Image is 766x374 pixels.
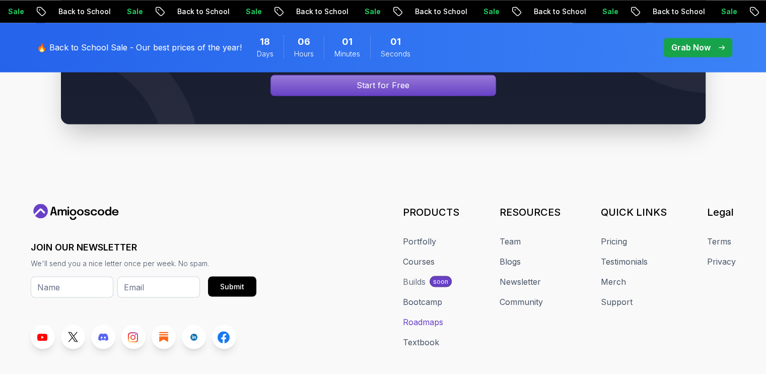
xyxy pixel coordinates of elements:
[403,295,442,307] a: Bootcamp
[707,255,736,267] a: Privacy
[357,79,409,91] p: Start for Free
[31,276,113,297] input: Name
[601,235,627,247] a: Pricing
[500,235,521,247] a: Team
[403,275,426,287] div: Builds
[31,258,256,268] p: We'll send you a nice letter once per week. No spam.
[50,7,118,17] p: Back to School
[117,276,200,297] input: Email
[31,240,256,254] h3: JOIN OUR NEWSLETTER
[644,7,713,17] p: Back to School
[118,7,151,17] p: Sale
[403,205,459,219] h3: PRODUCTS
[121,325,146,349] a: Instagram link
[334,49,360,59] span: Minutes
[406,7,475,17] p: Back to School
[257,49,273,59] span: Days
[500,295,543,307] a: Community
[403,336,439,348] a: Textbook
[356,7,388,17] p: Sale
[31,325,55,349] a: Youtube link
[260,35,270,49] span: 18 Days
[707,235,731,247] a: Terms
[37,41,242,53] p: 🔥 Back to School Sale - Our best prices of the year!
[169,7,237,17] p: Back to School
[601,205,667,219] h3: QUICK LINKS
[433,277,448,285] p: soon
[707,205,736,219] h3: Legal
[208,276,256,296] button: Submit
[403,235,436,247] a: Portfolly
[500,275,541,287] a: Newsletter
[601,275,626,287] a: Merch
[220,281,244,291] div: Submit
[500,255,521,267] a: Blogs
[294,49,314,59] span: Hours
[671,41,711,53] p: Grab Now
[298,35,310,49] span: 6 Hours
[61,325,85,349] a: Twitter link
[601,255,648,267] a: Testimonials
[237,7,269,17] p: Sale
[381,49,410,59] span: Seconds
[713,7,745,17] p: Sale
[288,7,356,17] p: Back to School
[601,295,633,307] a: Support
[403,316,443,328] a: Roadmaps
[525,7,594,17] p: Back to School
[403,255,435,267] a: Courses
[212,325,236,349] a: Facebook link
[182,325,206,349] a: LinkedIn link
[390,35,401,49] span: 1 Seconds
[594,7,626,17] p: Sale
[270,75,496,96] a: Signin page
[152,325,176,349] a: Blog link
[91,325,115,349] a: Discord link
[475,7,507,17] p: Sale
[342,35,353,49] span: 1 Minutes
[500,205,561,219] h3: RESOURCES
